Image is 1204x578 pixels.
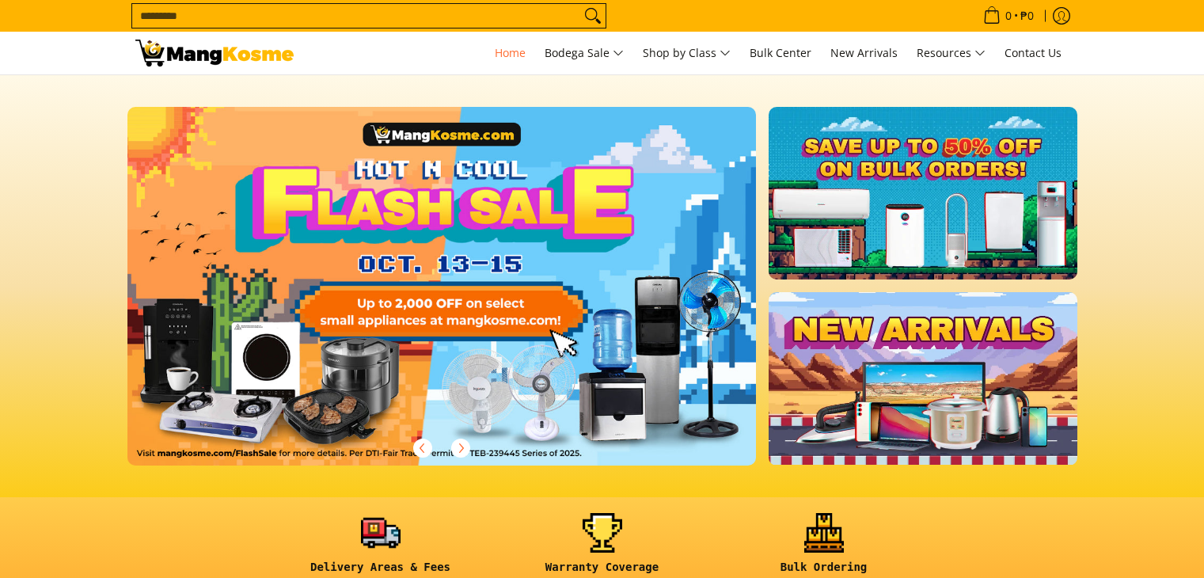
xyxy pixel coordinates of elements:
[135,40,294,67] img: Mang Kosme: Your Home Appliances Warehouse Sale Partner!
[127,107,807,491] a: More
[997,32,1069,74] a: Contact Us
[917,44,986,63] span: Resources
[1018,10,1036,21] span: ₱0
[310,32,1069,74] nav: Main Menu
[643,44,731,63] span: Shop by Class
[405,431,440,466] button: Previous
[537,32,632,74] a: Bodega Sale
[487,32,534,74] a: Home
[830,45,898,60] span: New Arrivals
[635,32,739,74] a: Shop by Class
[1005,45,1062,60] span: Contact Us
[545,44,624,63] span: Bodega Sale
[978,7,1039,25] span: •
[580,4,606,28] button: Search
[1003,10,1014,21] span: 0
[750,45,811,60] span: Bulk Center
[495,45,526,60] span: Home
[742,32,819,74] a: Bulk Center
[909,32,993,74] a: Resources
[822,32,906,74] a: New Arrivals
[443,431,478,466] button: Next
